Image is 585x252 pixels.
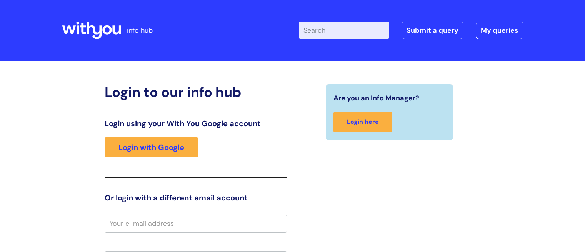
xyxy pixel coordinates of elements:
[105,119,287,128] h3: Login using your With You Google account
[299,22,389,39] input: Search
[333,92,419,104] span: Are you an Info Manager?
[105,215,287,232] input: Your e-mail address
[105,137,198,157] a: Login with Google
[476,22,523,39] a: My queries
[105,84,287,100] h2: Login to our info hub
[127,24,153,37] p: info hub
[333,112,392,132] a: Login here
[105,193,287,202] h3: Or login with a different email account
[402,22,463,39] a: Submit a query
